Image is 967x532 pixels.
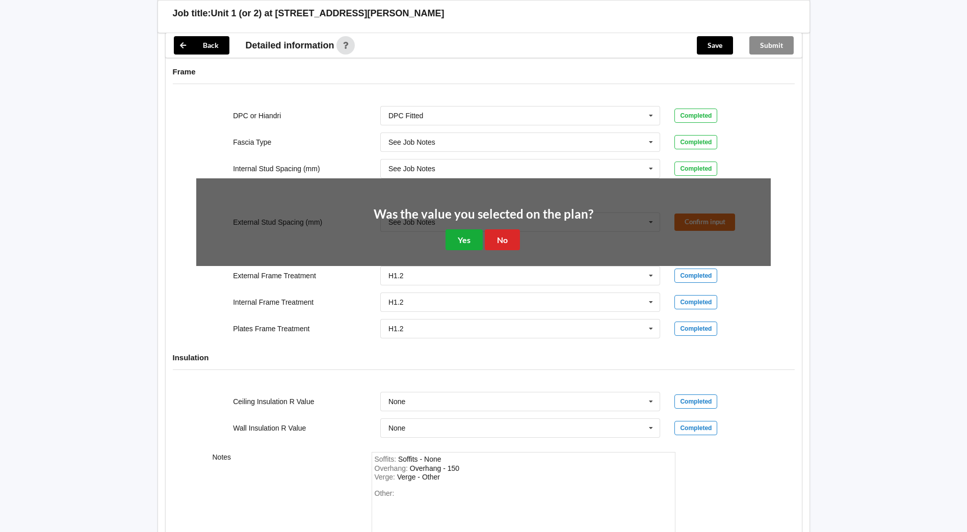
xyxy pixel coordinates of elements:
[674,394,717,409] div: Completed
[233,325,309,333] label: Plates Frame Treatment
[397,473,440,481] div: Verge
[173,67,795,76] h4: Frame
[375,464,410,472] span: Overhang :
[398,455,441,463] div: Soffits
[246,41,334,50] span: Detailed information
[410,464,459,472] div: Overhang
[388,398,405,405] div: None
[674,322,717,336] div: Completed
[233,298,313,306] label: Internal Frame Treatment
[485,229,520,250] button: No
[233,112,281,120] label: DPC or Hiandri
[446,229,483,250] button: Yes
[388,112,423,119] div: DPC Fitted
[233,138,271,146] label: Fascia Type
[697,36,733,55] button: Save
[674,109,717,123] div: Completed
[233,272,316,280] label: External Frame Treatment
[375,455,398,463] span: Soffits :
[674,162,717,176] div: Completed
[173,8,211,19] h3: Job title:
[388,165,435,172] div: See Job Notes
[674,295,717,309] div: Completed
[674,421,717,435] div: Completed
[233,397,314,406] label: Ceiling Insulation R Value
[388,272,404,279] div: H1.2
[388,424,405,432] div: None
[375,473,397,481] span: Verge :
[211,8,445,19] h3: Unit 1 (or 2) at [STREET_ADDRESS][PERSON_NAME]
[388,325,404,332] div: H1.2
[674,269,717,283] div: Completed
[388,139,435,146] div: See Job Notes
[173,353,795,362] h4: Insulation
[174,36,229,55] button: Back
[233,165,320,173] label: Internal Stud Spacing (mm)
[375,489,395,497] span: Other:
[388,299,404,306] div: H1.2
[374,206,593,222] h2: Was the value you selected on the plan?
[233,424,306,432] label: Wall Insulation R Value
[674,135,717,149] div: Completed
